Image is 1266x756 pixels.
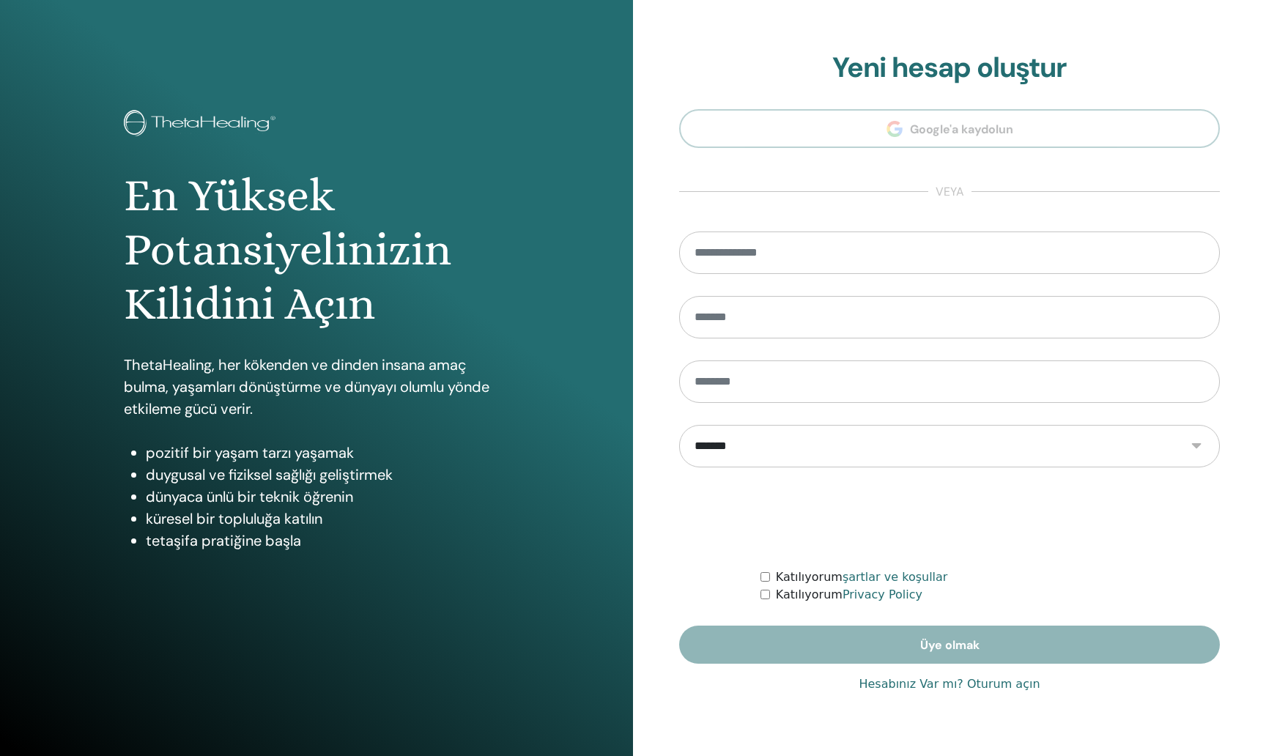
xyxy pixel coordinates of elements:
a: Privacy Policy [843,588,922,601]
li: küresel bir topluluğa katılın [146,508,509,530]
li: pozitif bir yaşam tarzı yaşamak [146,442,509,464]
a: şartlar ve koşullar [843,570,948,584]
h1: En Yüksek Potansiyelinizin Kilidini Açın [124,168,509,332]
h2: Yeni hesap oluştur [679,51,1220,85]
a: Hesabınız Var mı? Oturum açın [859,675,1040,693]
label: Katılıyorum [776,568,948,586]
iframe: reCAPTCHA [838,489,1061,546]
p: ThetaHealing, her kökenden ve dinden insana amaç bulma, yaşamları dönüştürme ve dünyayı olumlu yö... [124,354,509,420]
label: Katılıyorum [776,586,922,604]
span: veya [928,183,971,201]
li: dünyaca ünlü bir teknik öğrenin [146,486,509,508]
li: duygusal ve fiziksel sağlığı geliştirmek [146,464,509,486]
li: tetaşifa pratiğine başla [146,530,509,552]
